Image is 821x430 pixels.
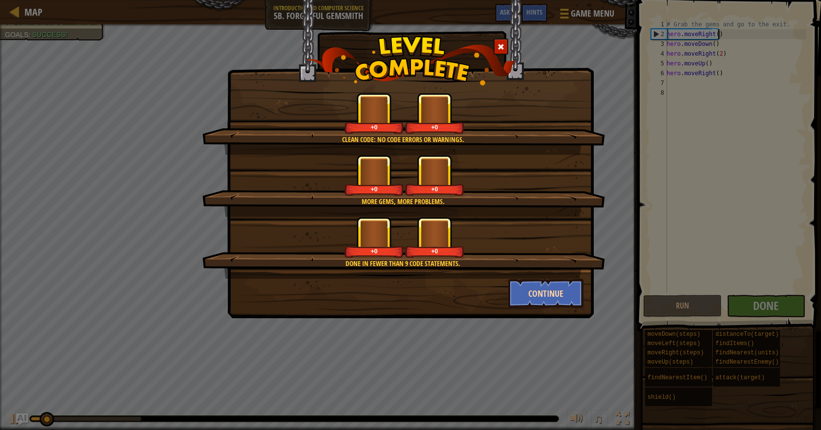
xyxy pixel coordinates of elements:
div: +0 [407,185,462,193]
div: +0 [407,247,462,255]
div: Clean code: no code errors or warnings. [249,135,557,144]
div: More gems, more problems. [249,197,557,206]
div: +0 [346,185,402,193]
div: +0 [407,123,462,131]
div: +0 [346,247,402,255]
img: level_complete.png [306,36,516,85]
div: +0 [346,123,402,131]
div: Done in fewer than 9 code statements. [249,259,557,268]
button: Continue [508,279,584,308]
